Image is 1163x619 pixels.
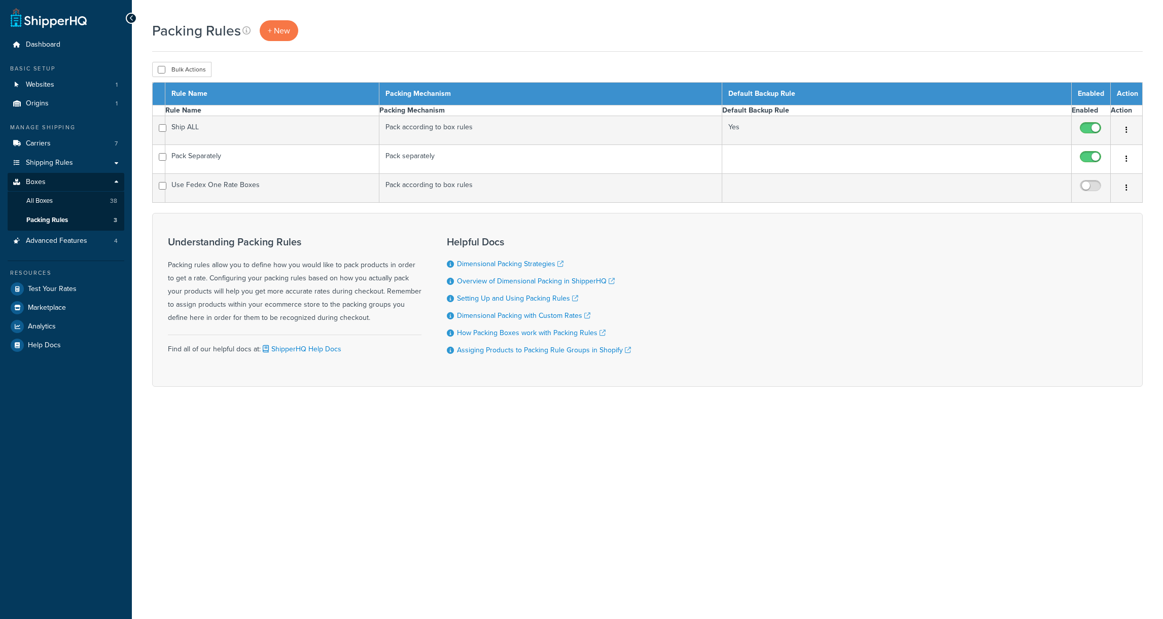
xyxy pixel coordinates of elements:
li: Origins [8,94,124,113]
a: Setting Up and Using Packing Rules [457,293,578,304]
span: All Boxes [26,197,53,205]
li: Websites [8,76,124,94]
th: Enabled [1072,83,1111,105]
span: 3 [114,216,117,225]
a: Carriers 7 [8,134,124,153]
th: Enabled [1072,105,1111,116]
span: 1 [116,81,118,89]
a: Test Your Rates [8,280,124,298]
span: Shipping Rules [26,159,73,167]
td: Pack according to box rules [379,116,722,145]
td: Pack separately [379,145,722,174]
a: Dimensional Packing Strategies [457,259,563,269]
a: Analytics [8,317,124,336]
td: Pack Separately [165,145,379,174]
th: Default Backup Rule [722,105,1071,116]
a: Packing Rules 3 [8,211,124,230]
span: Analytics [28,322,56,331]
a: Shipping Rules [8,154,124,172]
li: Packing Rules [8,211,124,230]
li: Advanced Features [8,232,124,250]
span: Boxes [26,178,46,187]
a: Boxes [8,173,124,192]
a: Help Docs [8,336,124,354]
li: Carriers [8,134,124,153]
li: Boxes [8,173,124,231]
td: Use Fedex One Rate Boxes [165,174,379,203]
th: Rule Name [165,105,379,116]
a: ShipperHQ Home [11,8,87,28]
span: + New [268,25,290,37]
span: Websites [26,81,54,89]
a: ShipperHQ Help Docs [261,344,341,354]
td: Pack according to box rules [379,174,722,203]
span: Dashboard [26,41,60,49]
span: Carriers [26,139,51,148]
h3: Understanding Packing Rules [168,236,421,247]
a: Websites 1 [8,76,124,94]
span: Advanced Features [26,237,87,245]
th: Action [1111,83,1143,105]
a: All Boxes 38 [8,192,124,210]
a: Dimensional Packing with Custom Rates [457,310,590,321]
a: Dashboard [8,35,124,54]
a: Overview of Dimensional Packing in ShipperHQ [457,276,615,286]
span: Marketplace [28,304,66,312]
span: 1 [116,99,118,108]
a: Marketplace [8,299,124,317]
h1: Packing Rules [152,21,241,41]
a: Assiging Products to Packing Rule Groups in Shopify [457,345,631,355]
h3: Helpful Docs [447,236,631,247]
div: Basic Setup [8,64,124,73]
div: Manage Shipping [8,123,124,132]
span: 7 [115,139,118,148]
div: Packing rules allow you to define how you would like to pack products in order to get a rate. Con... [168,236,421,324]
th: Action [1111,105,1143,116]
a: Advanced Features 4 [8,232,124,250]
td: Yes [722,116,1071,145]
a: How Packing Boxes work with Packing Rules [457,327,606,338]
span: Packing Rules [26,216,68,225]
th: Packing Mechanism [379,83,722,105]
div: Resources [8,269,124,277]
span: Origins [26,99,49,108]
span: Help Docs [28,341,61,350]
th: Default Backup Rule [722,83,1071,105]
div: Find all of our helpful docs at: [168,335,421,356]
li: All Boxes [8,192,124,210]
span: 38 [110,197,117,205]
span: 4 [114,237,118,245]
a: Origins 1 [8,94,124,113]
button: Bulk Actions [152,62,212,77]
th: Rule Name [165,83,379,105]
td: Ship ALL [165,116,379,145]
span: Test Your Rates [28,285,77,294]
th: Packing Mechanism [379,105,722,116]
a: + New [260,20,298,41]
